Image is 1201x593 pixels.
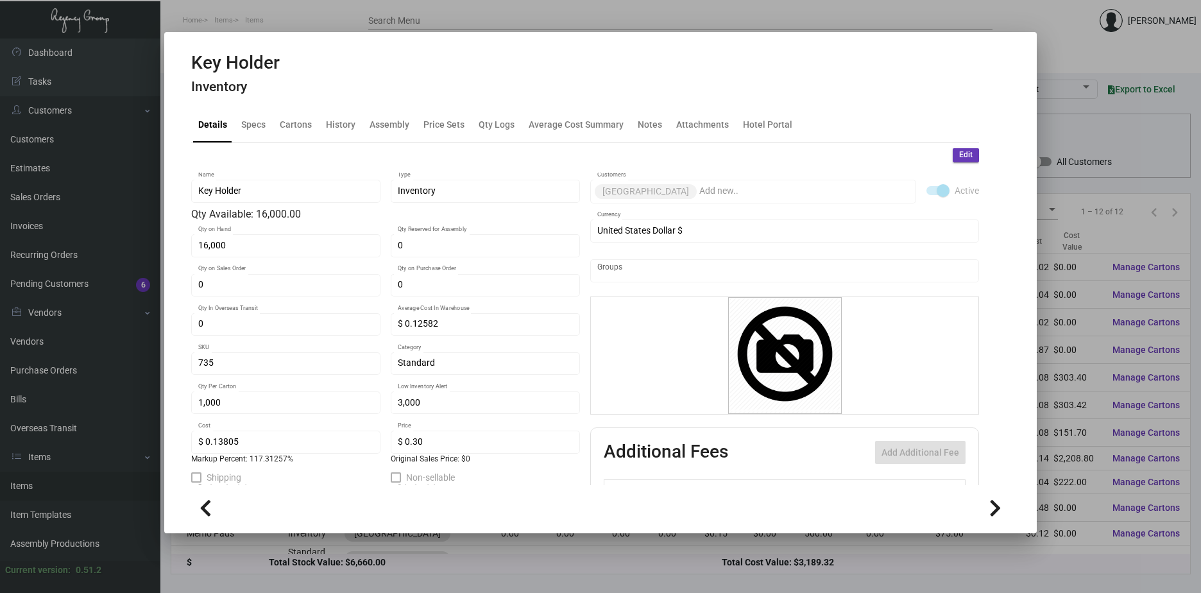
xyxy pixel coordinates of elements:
[875,441,966,464] button: Add Additional Fee
[604,441,728,464] h2: Additional Fees
[604,480,643,503] th: Active
[326,118,355,132] div: History
[241,118,266,132] div: Specs
[676,118,729,132] div: Attachments
[5,563,71,577] div: Current version:
[191,52,280,74] h2: Key Holder
[955,183,979,198] span: Active
[595,184,697,199] mat-chip: [GEOGRAPHIC_DATA]
[406,470,455,485] span: Non-sellable
[207,470,241,485] span: Shipping
[191,207,580,222] div: Qty Available: 16,000.00
[787,480,839,503] th: Cost
[840,480,892,503] th: Price
[638,118,662,132] div: Notes
[479,118,515,132] div: Qty Logs
[280,118,312,132] div: Cartons
[191,79,280,95] h4: Inventory
[597,266,973,276] input: Add new..
[699,186,910,196] input: Add new..
[643,480,787,503] th: Type
[892,480,950,503] th: Price type
[370,118,409,132] div: Assembly
[529,118,624,132] div: Average Cost Summary
[882,447,959,458] span: Add Additional Fee
[959,150,973,160] span: Edit
[423,118,464,132] div: Price Sets
[198,118,227,132] div: Details
[743,118,792,132] div: Hotel Portal
[953,148,979,162] button: Edit
[76,563,101,577] div: 0.51.2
